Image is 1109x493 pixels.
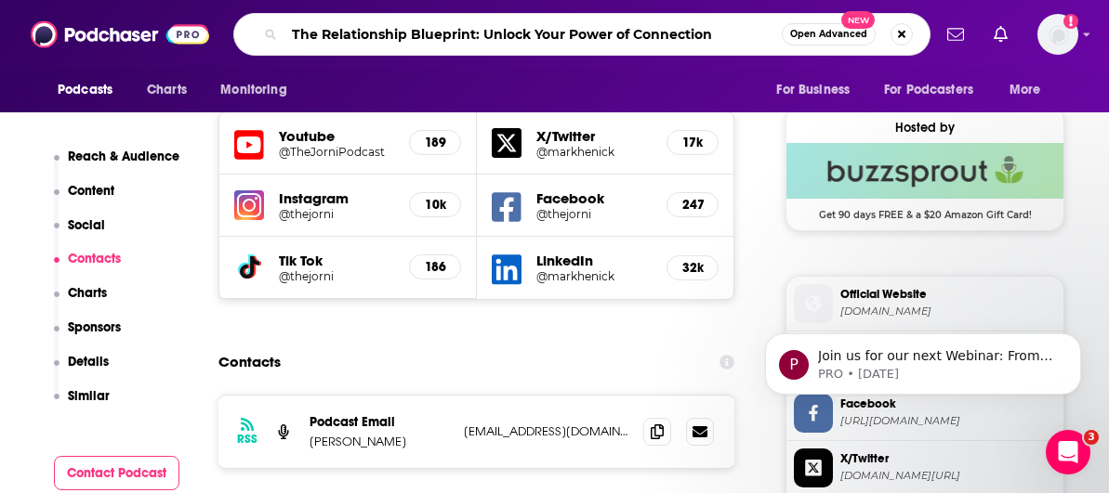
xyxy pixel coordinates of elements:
span: Podcasts [58,77,112,103]
span: Official Website [840,286,1056,303]
button: open menu [997,72,1064,108]
button: Show profile menu [1037,14,1078,55]
button: Similar [54,388,111,422]
a: X/Twitter[DOMAIN_NAME][URL] [794,448,1056,487]
input: Search podcasts, credits, & more... [284,19,782,49]
p: [PERSON_NAME] [310,434,449,449]
iframe: Intercom live chat [1046,430,1090,474]
img: iconImage [234,190,264,220]
a: Buzzsprout Deal: Get 90 days FREE & a $20 Amazon Gift Card! [786,143,1063,219]
button: Details [54,354,110,388]
button: Open AdvancedNew [782,23,876,45]
button: Reach & Audience [54,149,180,183]
p: Social [68,217,105,233]
span: For Podcasters [884,77,973,103]
img: Podchaser - Follow, Share and Rate Podcasts [31,17,209,52]
button: Contacts [54,251,122,285]
button: open menu [763,72,873,108]
button: open menu [207,72,310,108]
a: Charts [135,72,198,108]
h5: 32k [682,260,703,276]
p: Contacts [68,251,121,266]
span: X/Twitter [840,450,1056,467]
h5: 10k [425,197,445,213]
p: Podcast Email [310,414,449,430]
button: Sponsors [54,319,122,354]
button: open menu [872,72,1000,108]
span: Charts [147,77,187,103]
button: Content [54,183,115,217]
span: Monitoring [220,77,286,103]
svg: Add a profile image [1063,14,1078,29]
h5: 17k [682,135,703,150]
img: Buzzsprout Deal: Get 90 days FREE & a $20 Amazon Gift Card! [786,143,1063,199]
img: User Profile [1037,14,1078,55]
h5: Facebook [536,189,653,207]
button: Contact Podcast [54,456,180,490]
a: @thejorni [279,207,394,221]
span: Get 90 days FREE & a $20 Amazon Gift Card! [786,199,1063,221]
p: Message from PRO, sent 33w ago [81,71,321,88]
span: twitter.com/markhenick [840,469,1056,483]
p: Charts [68,285,107,301]
a: Show notifications dropdown [940,19,971,50]
span: 3 [1084,430,1099,445]
h5: X/Twitter [536,127,653,145]
p: Content [68,183,114,199]
a: @markhenick [536,269,653,283]
p: [EMAIL_ADDRESS][DOMAIN_NAME] [464,423,628,439]
iframe: Intercom notifications message [737,294,1109,424]
p: Details [68,354,109,370]
h3: RSS [237,432,257,447]
span: Open Advanced [790,30,867,39]
a: @thejorni [536,207,653,221]
p: Reach & Audience [68,149,179,164]
button: Social [54,217,106,252]
h5: Tik Tok [279,252,394,269]
button: Charts [54,285,108,319]
a: @markhenick [536,145,653,159]
p: Sponsors [68,319,121,335]
div: Hosted by [786,120,1063,136]
h5: Youtube [279,127,394,145]
button: open menu [45,72,137,108]
span: For Business [776,77,850,103]
span: New [841,11,875,29]
a: Show notifications dropdown [986,19,1015,50]
a: @thejorni [279,269,394,283]
div: Search podcasts, credits, & more... [233,13,931,56]
h5: LinkedIn [536,252,653,269]
span: Logged in as KTMSseat4 [1037,14,1078,55]
h5: 189 [425,135,445,150]
p: Similar [68,388,110,404]
span: More [1010,77,1041,103]
a: Official Website[DOMAIN_NAME] [794,284,1056,323]
h5: 247 [682,197,703,213]
a: @TheJorniPodcast [279,145,394,159]
h2: Contacts [218,344,281,380]
h5: 186 [425,259,445,275]
h5: Instagram [279,189,394,207]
